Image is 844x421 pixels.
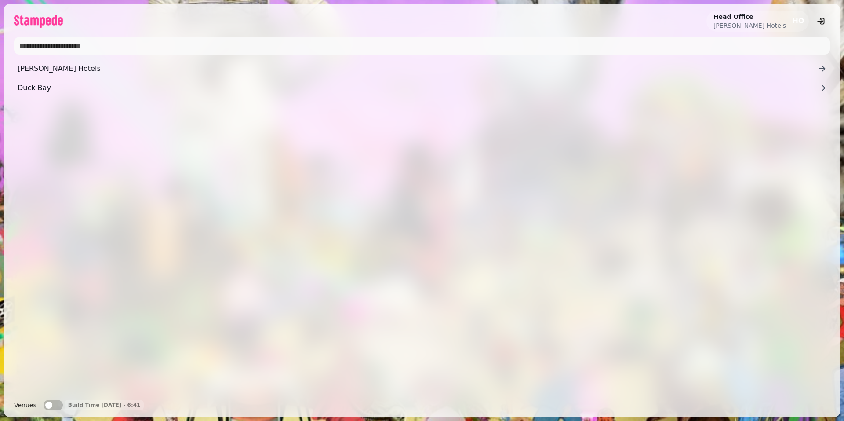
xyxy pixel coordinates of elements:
p: [PERSON_NAME] Hotels [713,21,786,30]
label: Venues [14,400,36,410]
button: logout [812,12,830,30]
a: [PERSON_NAME] Hotels [14,60,830,77]
span: Duck Bay [18,83,818,93]
p: Build Time [DATE] - 6:41 [68,402,141,409]
h2: Head Office [713,12,786,21]
span: HO [793,18,804,25]
img: logo [14,15,63,28]
a: Duck Bay [14,79,830,97]
span: [PERSON_NAME] Hotels [18,63,818,74]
